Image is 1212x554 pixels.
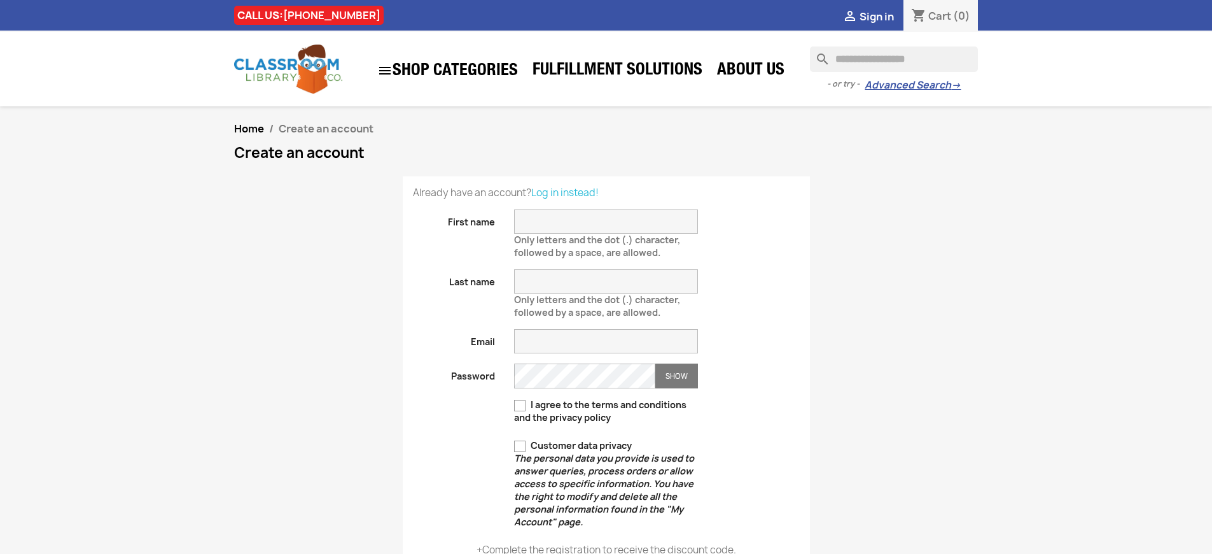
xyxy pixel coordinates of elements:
input: Password input [514,364,655,388]
label: Last name [403,269,505,288]
i:  [842,10,858,25]
a: SHOP CATEGORIES [371,57,524,85]
input: Search [810,46,978,72]
a: [PHONE_NUMBER] [283,8,380,22]
span: Only letters and the dot (.) character, followed by a space, are allowed. [514,229,680,259]
a: Fulfillment Solutions [526,59,709,84]
h1: Create an account [234,145,979,160]
label: Customer data privacy [514,439,698,529]
i: shopping_cart [911,9,926,24]
a: Advanced Search→ [865,79,961,92]
a: Home [234,122,264,136]
span: (0) [953,9,970,23]
img: Classroom Library Company [234,45,342,94]
span: → [951,79,961,92]
label: I agree to the terms and conditions and the privacy policy [514,399,698,424]
span: Create an account [279,122,373,136]
span: Only letters and the dot (.) character, followed by a space, are allowed. [514,288,680,318]
i:  [377,63,393,78]
a: Log in instead! [531,186,599,199]
span: Cart [928,9,951,23]
a: About Us [711,59,791,84]
div: CALL US: [234,6,384,25]
a:  Sign in [842,10,894,24]
span: - or try - [827,78,865,90]
i: search [810,46,825,62]
em: The personal data you provide is used to answer queries, process orders or allow access to specif... [514,452,694,528]
label: Email [403,329,505,348]
label: First name [403,210,505,229]
button: Show [655,364,698,388]
label: Password [403,364,505,383]
p: Already have an account? [413,187,800,199]
span: Sign in [860,10,894,24]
